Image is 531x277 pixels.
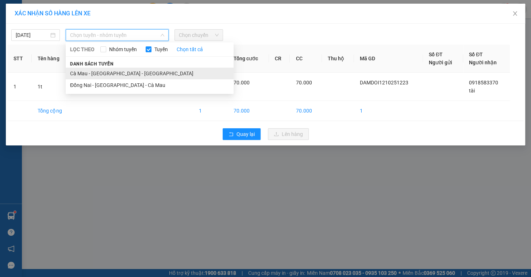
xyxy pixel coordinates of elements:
[16,31,49,39] input: 12/10/2025
[66,61,118,67] span: Danh sách tuyến
[322,45,354,73] th: Thu hộ
[228,101,269,121] td: 70.000
[223,128,261,140] button: rollbackQuay lại
[177,45,203,53] a: Chọn tất cả
[429,60,452,65] span: Người gửi
[70,30,164,41] span: Chọn tuyến - nhóm tuyến
[66,68,234,79] li: Cà Mau - [GEOGRAPHIC_DATA] - [GEOGRAPHIC_DATA]
[429,52,443,57] span: Số ĐT
[106,45,140,53] span: Nhóm tuyến
[160,33,165,37] span: down
[228,45,269,73] th: Tổng cước
[236,130,255,138] span: Quay lại
[8,73,32,101] td: 1
[179,30,219,41] span: Chọn chuyến
[290,101,322,121] td: 70.000
[505,4,525,24] button: Close
[290,45,322,73] th: CC
[151,45,171,53] span: Tuyến
[512,11,518,16] span: close
[70,45,95,53] span: LỌC THEO
[296,80,312,86] span: 70.000
[8,45,32,73] th: STT
[228,132,234,137] span: rollback
[234,80,250,86] span: 70.000
[268,128,309,140] button: uploadLên hàng
[15,10,91,17] span: XÁC NHẬN SỐ HÀNG LÊN XE
[32,73,73,101] td: 1t
[469,52,483,57] span: Số ĐT
[354,101,423,121] td: 1
[360,80,408,86] span: DAMDOI1210251223
[66,79,234,91] li: Đồng Nai - [GEOGRAPHIC_DATA] - Cà Mau
[32,101,73,121] td: Tổng cộng
[469,88,475,94] span: tài
[32,45,73,73] th: Tên hàng
[469,80,498,86] span: 0918583370
[469,60,497,65] span: Người nhận
[193,101,228,121] td: 1
[354,45,423,73] th: Mã GD
[269,45,290,73] th: CR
